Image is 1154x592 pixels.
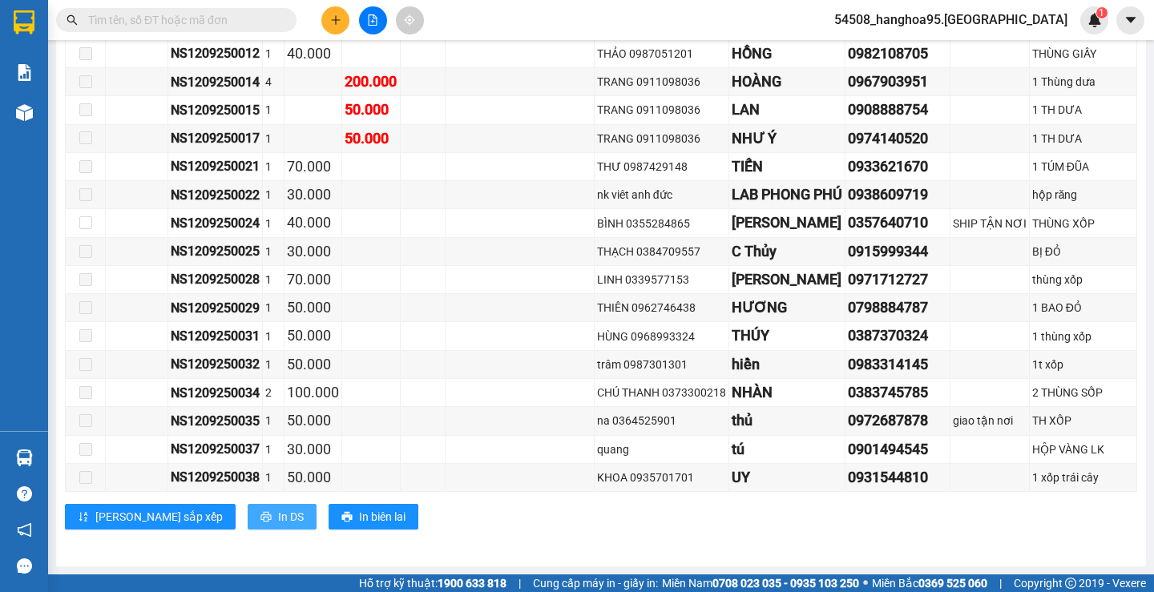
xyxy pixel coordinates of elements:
div: 40.000 [287,211,339,234]
span: sort-ascending [78,511,89,524]
td: NHÀN [729,379,845,407]
span: Miền Nam [662,574,859,592]
div: 2 THÙNG SỐP [1032,384,1134,401]
div: NS1209250017 [171,128,260,148]
div: HƯƠNG [732,296,842,319]
button: file-add [359,6,387,34]
div: NS1209250029 [171,298,260,318]
img: logo-vxr [14,10,34,34]
td: NS1209250029 [168,294,263,322]
td: 0971712727 [845,266,950,294]
div: 50.000 [287,353,339,376]
div: NS1209250012 [171,43,260,63]
div: 0383745785 [848,381,946,404]
div: 30.000 [287,240,339,263]
div: 1 [265,469,281,486]
td: 0933621670 [845,153,950,181]
td: 0387370324 [845,322,950,350]
button: printerIn biên lai [329,504,418,530]
td: 0357640710 [845,209,950,237]
td: NS1209250015 [168,96,263,124]
div: NHƯ Ý [732,127,842,150]
div: THIÊN 0962746438 [597,299,726,316]
div: 0908888754 [848,99,946,121]
td: NS1209250024 [168,209,263,237]
div: CHÚ THANH 0373300218 [597,384,726,401]
div: 40.000 [287,42,339,65]
td: NS1209250037 [168,436,263,464]
div: 50.000 [287,324,339,347]
div: TIẾN [732,155,842,178]
div: 4 [265,73,281,91]
td: 0974140520 [845,125,950,153]
td: 0901494545 [845,436,950,464]
div: TRANG 0911098036 [597,101,726,119]
td: NS1209250035 [168,407,263,435]
span: question-circle [17,486,32,501]
div: LAN [732,99,842,121]
div: NS1209250034 [171,383,260,403]
button: caret-down [1116,6,1144,34]
td: LAN [729,96,845,124]
div: thủ [732,409,842,432]
td: HƯƠNG [729,294,845,322]
div: 1 [265,186,281,203]
div: SHIP TẬN NƠI [953,215,1027,232]
img: solution-icon [16,64,33,81]
span: printer [341,511,353,524]
div: nk viêt anh đức [597,186,726,203]
span: caret-down [1124,13,1138,27]
div: quang [597,441,726,458]
div: UY [732,466,842,489]
div: NHÀN [732,381,842,404]
td: NS1209250028 [168,266,263,294]
div: hiền [732,353,842,376]
div: NS1209250038 [171,467,260,487]
td: YẾN TRINH [729,209,845,237]
div: 100.000 [287,381,339,404]
div: HỒNG [732,42,842,65]
span: Hỗ trợ kỹ thuật: [359,574,506,592]
div: 50.000 [287,296,339,319]
div: NS1209250015 [171,100,260,120]
div: 1t xốp [1032,356,1134,373]
div: 1 [265,356,281,373]
div: 1 [265,441,281,458]
div: KHOA 0935701701 [597,469,726,486]
img: warehouse-icon [16,104,33,121]
td: 0931544810 [845,464,950,492]
td: 0982108705 [845,40,950,68]
td: NS1209250022 [168,181,263,209]
td: NS1209250032 [168,351,263,379]
button: aim [396,6,424,34]
div: 1 [265,215,281,232]
div: 70.000 [287,268,339,291]
div: 70.000 [287,155,339,178]
div: 0387370324 [848,324,946,347]
div: 0971712727 [848,268,946,291]
div: thùng xốp [1032,271,1134,288]
td: 0983314145 [845,351,950,379]
button: sort-ascending[PERSON_NAME] sắp xếp [65,504,236,530]
div: na 0364525901 [597,412,726,429]
span: search [67,14,78,26]
div: 1 [265,299,281,316]
td: NHƯ Ý [729,125,845,153]
span: printer [260,511,272,524]
td: NS1209250025 [168,238,263,266]
td: THÚY [729,322,845,350]
span: file-add [367,14,378,26]
td: hiền [729,351,845,379]
img: warehouse-icon [16,449,33,466]
div: NS1209250024 [171,213,260,233]
div: 50.000 [345,99,397,121]
div: 1 [265,271,281,288]
strong: 1900 633 818 [438,577,506,590]
div: NS1209250037 [171,439,260,459]
div: NS1209250025 [171,241,260,261]
div: 0901494545 [848,438,946,461]
td: 0798884787 [845,294,950,322]
span: In biên lai [359,508,406,526]
div: 1 TH DƯA [1032,130,1134,147]
div: 1 [265,101,281,119]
